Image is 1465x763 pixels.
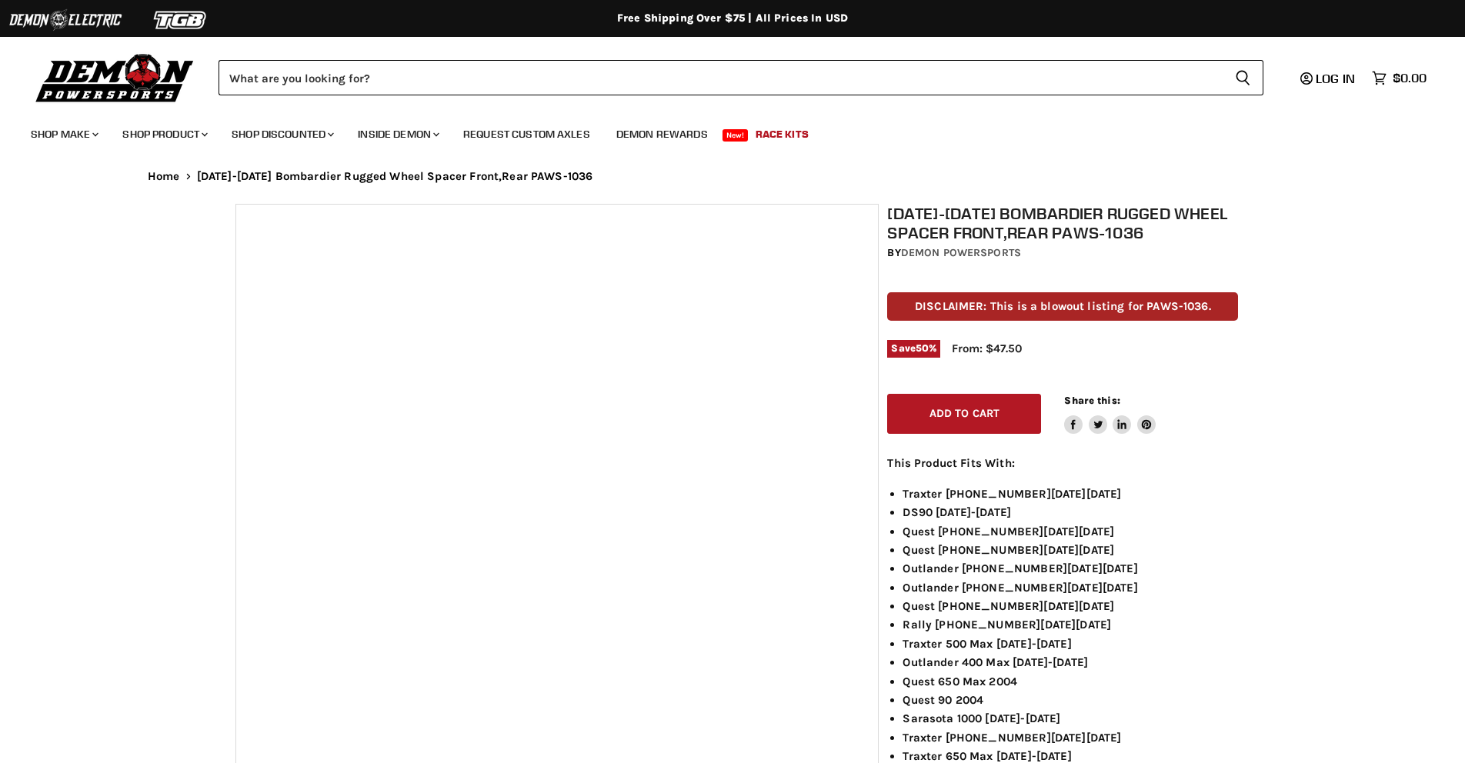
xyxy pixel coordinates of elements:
[19,118,108,150] a: Shop Make
[916,342,929,354] span: 50
[1223,60,1263,95] button: Search
[887,454,1238,472] p: This Product Fits With:
[903,522,1238,541] li: Quest [PHONE_NUMBER][DATE][DATE]
[903,485,1238,503] li: Traxter [PHONE_NUMBER][DATE][DATE]
[903,691,1238,709] li: Quest 90 2004
[903,615,1238,634] li: Rally [PHONE_NUMBER][DATE][DATE]
[31,50,199,105] img: Demon Powersports
[903,541,1238,559] li: Quest [PHONE_NUMBER][DATE][DATE]
[903,728,1238,747] li: Traxter [PHONE_NUMBER][DATE][DATE]
[111,118,217,150] a: Shop Product
[220,118,343,150] a: Shop Discounted
[117,170,1348,183] nav: Breadcrumbs
[903,709,1238,728] li: Sarasota 1000 [DATE]-[DATE]
[929,407,1000,420] span: Add to cart
[887,245,1238,262] div: by
[887,292,1238,321] p: DISCLAIMER: This is a blowout listing for PAWS-1036.
[903,653,1238,671] li: Outlander 400 Max [DATE]-[DATE]
[1316,71,1355,86] span: Log in
[605,118,719,150] a: Demon Rewards
[1064,395,1120,406] span: Share this:
[952,342,1022,355] span: From: $47.50
[903,635,1238,653] li: Traxter 500 Max [DATE]-[DATE]
[903,597,1238,615] li: Quest [PHONE_NUMBER][DATE][DATE]
[197,170,593,183] span: [DATE]-[DATE] Bombardier Rugged Wheel Spacer Front,Rear PAWS-1036
[148,170,180,183] a: Home
[219,60,1263,95] form: Product
[1064,394,1156,435] aside: Share this:
[903,503,1238,521] li: DS90 [DATE]-[DATE]
[8,5,123,35] img: Demon Electric Logo 2
[219,60,1223,95] input: Search
[903,578,1238,597] li: Outlander [PHONE_NUMBER][DATE][DATE]
[903,672,1238,691] li: Quest 650 Max 2004
[1293,72,1364,85] a: Log in
[117,12,1348,25] div: Free Shipping Over $75 | All Prices In USD
[346,118,449,150] a: Inside Demon
[901,246,1021,259] a: Demon Powersports
[744,118,820,150] a: Race Kits
[1393,71,1427,85] span: $0.00
[19,112,1423,150] ul: Main menu
[1364,67,1434,89] a: $0.00
[903,559,1238,578] li: Outlander [PHONE_NUMBER][DATE][DATE]
[887,340,940,357] span: Save %
[722,129,749,142] span: New!
[123,5,239,35] img: TGB Logo 2
[887,204,1238,242] h1: [DATE]-[DATE] Bombardier Rugged Wheel Spacer Front,Rear PAWS-1036
[887,394,1041,435] button: Add to cart
[452,118,602,150] a: Request Custom Axles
